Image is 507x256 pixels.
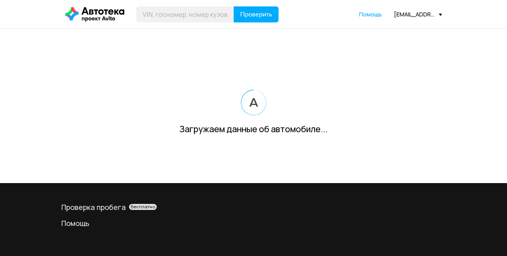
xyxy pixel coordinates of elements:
[179,123,328,135] div: Загружаем данные об автомобиле...
[394,10,442,18] div: [EMAIL_ADDRESS][DOMAIN_NAME]
[136,6,234,22] input: VIN, госномер, номер кузова
[61,202,446,212] div: Проверка пробега
[359,10,382,18] a: Помощь
[234,6,279,22] button: Проверить
[131,204,155,210] span: бесплатно
[61,218,446,228] a: Помощь
[240,11,272,18] span: Проверить
[61,202,446,212] a: Проверка пробегабесплатно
